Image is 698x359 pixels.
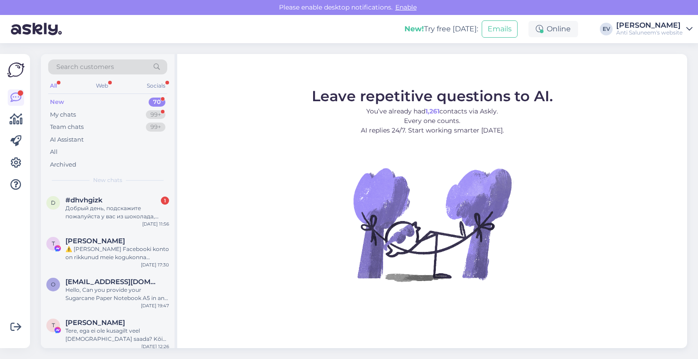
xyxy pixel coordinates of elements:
span: d [51,199,55,206]
span: Enable [393,3,419,11]
div: All [50,148,58,157]
span: Leave repetitive questions to AI. [312,87,553,105]
div: [DATE] 19:47 [141,302,169,309]
b: 1,261 [425,107,439,115]
div: [PERSON_NAME] [616,22,683,29]
p: You’ve already had contacts via Askly. Every one counts. AI replies 24/7. Start working smarter [... [312,107,553,135]
span: Tom Haja [65,237,125,245]
span: T [52,240,55,247]
div: 99+ [146,110,165,119]
div: New [50,98,64,107]
button: Emails [482,20,518,38]
div: Socials [145,80,167,92]
div: EV [600,23,613,35]
div: ⚠️ [PERSON_NAME] Facebooki konto on rikkunud meie kogukonna standardeid. Meie süsteem on saanud p... [65,245,169,261]
span: #dhvhgizk [65,196,103,204]
img: Askly Logo [7,61,25,79]
div: My chats [50,110,76,119]
div: [DATE] 12:26 [141,343,169,350]
span: T [52,322,55,329]
span: o [51,281,55,288]
div: 1 [161,197,169,205]
img: No Chat active [350,143,514,306]
div: Team chats [50,123,84,132]
div: Try free [DATE]: [404,24,478,34]
span: Search customers [56,62,114,72]
div: Online [528,21,578,37]
div: [DATE] 11:56 [142,221,169,227]
div: All [48,80,59,92]
div: 99+ [146,123,165,132]
div: Hello, Can you provide your Sugarcane Paper Notebook A5 in an unlined (blank) version? The produc... [65,286,169,302]
b: New! [404,25,424,33]
div: Anti Saluneem's website [616,29,683,36]
span: otopix@gmail.com [65,278,160,286]
div: Archived [50,160,76,169]
div: 70 [149,98,165,107]
div: Tere, ega ei ole kusagilt veel [DEMOGRAPHIC_DATA] saada? Kõik läksid välja [65,327,169,343]
div: [DATE] 17:30 [141,261,169,268]
a: [PERSON_NAME]Anti Saluneem's website [616,22,693,36]
span: Triin Mägi [65,319,125,327]
div: Web [94,80,110,92]
div: Добрый день, подскажите пожалуйста у вас из шоколада, только драже? Маленьких 20 грамотных шокола... [65,204,169,221]
span: New chats [93,176,122,184]
div: AI Assistant [50,135,84,144]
